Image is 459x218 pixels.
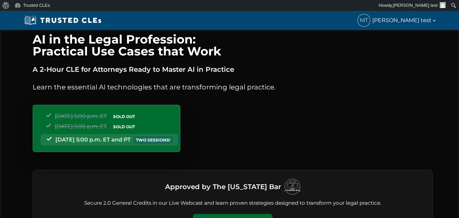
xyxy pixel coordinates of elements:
[165,181,281,193] h3: Approved by The [US_STATE] Bar
[111,123,137,130] span: SOLD OUT
[33,82,433,93] p: Learn the essential AI technologies that are transforming legal practice.
[393,3,438,8] span: [PERSON_NAME] test
[358,14,370,27] span: MT
[41,199,424,207] p: Secure 2.0 General Credits in our Live Webcast and learn proven strategies designed to transform ...
[372,16,437,25] span: [PERSON_NAME] test
[33,64,433,75] p: A 2-Hour CLE for Attorneys Ready to Master AI in Practice
[284,178,301,195] img: Logo
[33,33,433,57] h1: AI in the Legal Profession: Practical Use Cases that Work
[111,113,137,120] span: SOLD OUT
[55,113,107,119] span: [DATE] 5:00 p.m. ET
[22,15,104,26] img: Trusted CLEs
[55,123,107,130] span: [DATE] 5:00 p.m. ET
